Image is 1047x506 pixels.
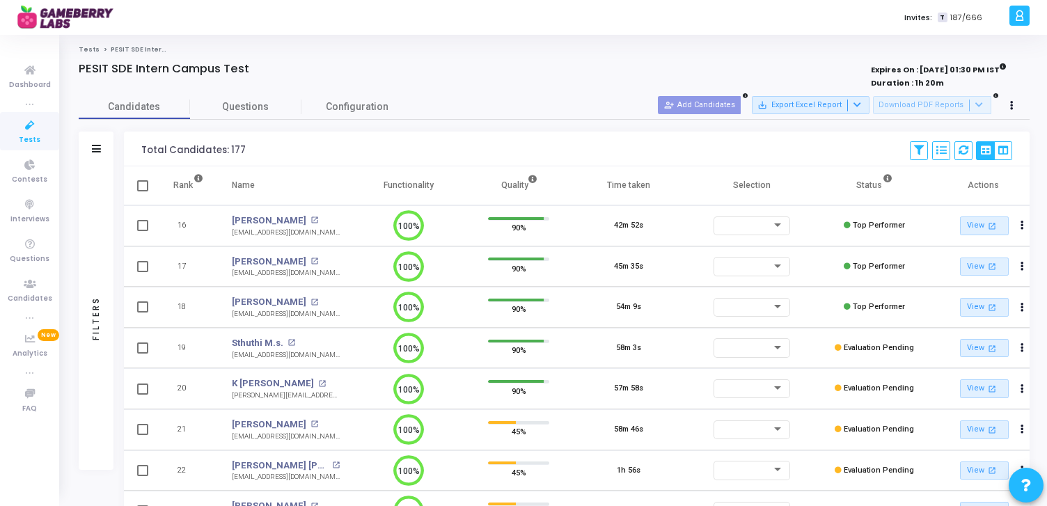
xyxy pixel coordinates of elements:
[853,221,905,230] span: Top Performer
[232,459,329,473] a: [PERSON_NAME] [PERSON_NAME]
[607,177,650,193] div: Time taken
[614,424,643,436] div: 58m 46s
[318,380,326,388] mat-icon: open_in_new
[159,368,218,409] td: 20
[19,134,40,146] span: Tests
[159,409,218,450] td: 21
[159,450,218,491] td: 22
[853,302,905,311] span: Top Performer
[616,342,641,354] div: 58m 3s
[844,425,914,434] span: Evaluation Pending
[960,216,1009,235] a: View
[938,13,947,23] span: T
[844,384,914,393] span: Evaluation Pending
[904,12,932,24] label: Invites:
[79,62,249,76] h4: PESIT SDE Intern Campus Test
[22,403,37,415] span: FAQ
[9,79,51,91] span: Dashboard
[614,220,643,232] div: 42m 52s
[232,472,340,482] div: [EMAIL_ADDRESS][DOMAIN_NAME]
[310,299,318,306] mat-icon: open_in_new
[332,461,340,469] mat-icon: open_in_new
[658,96,741,114] button: Add Candidates
[12,174,47,186] span: Contests
[288,339,295,347] mat-icon: open_in_new
[752,96,869,114] button: Export Excel Report
[819,166,929,205] th: Status
[190,100,301,114] span: Questions
[232,177,255,193] div: Name
[512,465,526,479] span: 45%
[512,343,526,357] span: 90%
[986,383,998,395] mat-icon: open_in_new
[159,328,218,369] td: 19
[614,383,643,395] div: 57m 58s
[232,214,306,228] a: [PERSON_NAME]
[616,301,641,313] div: 54m 9s
[871,61,1007,76] strong: Expires On : [DATE] 01:30 PM IST
[232,228,340,238] div: [EMAIL_ADDRESS][DOMAIN_NAME]
[844,466,914,475] span: Evaluation Pending
[1013,216,1032,236] button: Actions
[617,465,640,477] div: 1h 56s
[1013,257,1032,276] button: Actions
[232,336,283,350] a: Sthuthi M.s.
[1013,338,1032,358] button: Actions
[8,293,52,305] span: Candidates
[159,287,218,328] td: 18
[871,77,944,88] strong: Duration : 1h 20m
[986,464,998,476] mat-icon: open_in_new
[10,214,49,226] span: Interviews
[844,343,914,352] span: Evaluation Pending
[13,348,47,360] span: Analytics
[232,377,314,390] a: K [PERSON_NAME]
[326,100,388,114] span: Configuration
[79,45,1030,54] nav: breadcrumb
[512,302,526,316] span: 90%
[232,309,340,319] div: [EMAIL_ADDRESS][DOMAIN_NAME]
[354,166,464,205] th: Functionality
[1013,420,1032,440] button: Actions
[1013,379,1032,399] button: Actions
[976,141,1012,160] div: View Options
[960,258,1009,276] a: View
[986,260,998,272] mat-icon: open_in_new
[986,342,998,354] mat-icon: open_in_new
[232,418,306,432] a: [PERSON_NAME]
[960,298,1009,317] a: View
[310,216,318,224] mat-icon: open_in_new
[929,166,1039,205] th: Actions
[950,12,982,24] span: 187/666
[512,425,526,438] span: 45%
[684,166,819,205] th: Selection
[757,100,767,110] mat-icon: save_alt
[960,420,1009,439] a: View
[512,384,526,397] span: 90%
[960,461,1009,480] a: View
[960,379,1009,398] a: View
[90,242,102,395] div: Filters
[512,261,526,275] span: 90%
[10,253,49,265] span: Questions
[986,424,998,436] mat-icon: open_in_new
[232,255,306,269] a: [PERSON_NAME]
[232,432,340,442] div: [EMAIL_ADDRESS][DOMAIN_NAME]
[873,96,991,114] button: Download PDF Reports
[1013,298,1032,317] button: Actions
[1013,461,1032,480] button: Actions
[986,301,998,313] mat-icon: open_in_new
[310,258,318,265] mat-icon: open_in_new
[310,420,318,428] mat-icon: open_in_new
[232,295,306,309] a: [PERSON_NAME]
[232,350,340,361] div: [EMAIL_ADDRESS][DOMAIN_NAME]
[111,45,214,54] span: PESIT SDE Intern Campus Test
[79,45,100,54] a: Tests
[232,268,340,278] div: [EMAIL_ADDRESS][DOMAIN_NAME]
[232,390,340,401] div: [PERSON_NAME][EMAIL_ADDRESS][DOMAIN_NAME]
[464,166,574,205] th: Quality
[853,262,905,271] span: Top Performer
[159,246,218,287] td: 17
[512,221,526,235] span: 90%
